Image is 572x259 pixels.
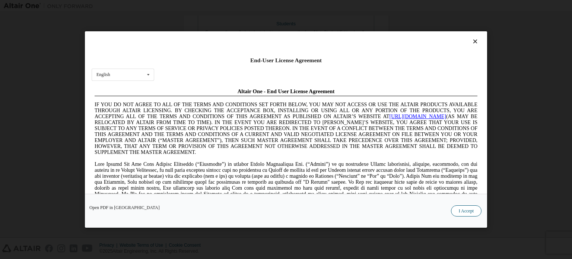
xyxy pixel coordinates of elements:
[89,205,160,210] a: Open PDF in [GEOGRAPHIC_DATA]
[3,16,386,70] span: IF YOU DO NOT AGREE TO ALL OF THE TERMS AND CONDITIONS SET FORTH BELOW, YOU MAY NOT ACCESS OR USE...
[146,3,243,9] span: Altair One - End User License Agreement
[298,28,355,34] a: [URL][DOMAIN_NAME]
[96,72,110,77] div: English
[92,57,480,64] div: End-User License Agreement
[3,76,386,129] span: Lore Ipsumd Sit Ame Cons Adipisc Elitseddo (“Eiusmodte”) in utlabor Etdolo Magnaaliqua Eni. (“Adm...
[451,205,482,217] button: I Accept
